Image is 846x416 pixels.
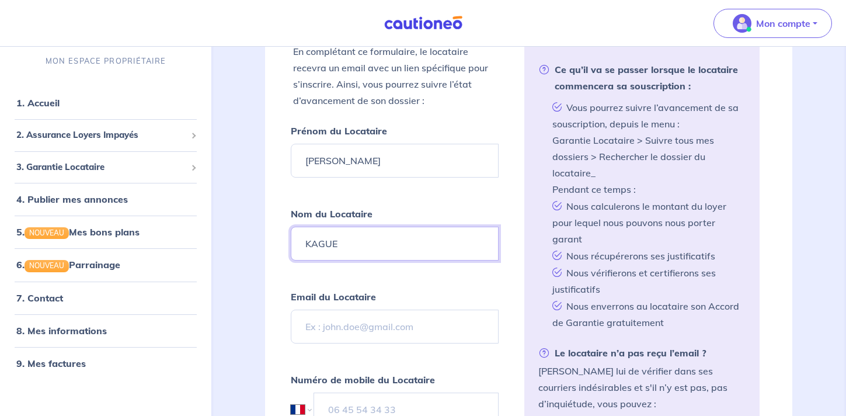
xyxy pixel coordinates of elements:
[291,144,498,178] input: Ex : John
[548,99,746,197] li: Vous pourrez suivre l’avancement de sa souscription, depuis le menu : Garantie Locataire > Suivre...
[713,9,832,38] button: illu_account_valid_menu.svgMon compte
[5,220,207,244] div: 5.NOUVEAUMes bons plans
[291,208,372,220] strong: Nom du Locataire
[756,16,810,30] p: Mon compte
[5,286,207,310] div: 7. Contact
[16,161,186,174] span: 3. Garantie Locataire
[291,227,498,261] input: Ex : Durand
[5,319,207,342] div: 8. Mes informations
[5,352,207,375] div: 9. Mes factures
[5,156,207,179] div: 3. Garantie Locataire
[291,125,387,137] strong: Prénom du Locataire
[5,124,207,147] div: 2. Assurance Loyers Impayés
[529,33,755,47] h5: Des questions ?
[16,292,63,304] a: 7. Contact
[16,97,60,109] a: 1. Accueil
[548,197,746,247] li: Nous calculerons le montant du loyer pour lequel nous pouvons nous porter garant
[291,374,435,386] strong: Numéro de mobile du Locataire
[16,325,107,337] a: 8. Mes informations
[16,193,128,205] a: 4. Publier mes annonces
[16,259,120,271] a: 6.NOUVEAUParrainage
[538,345,706,361] strong: Le locataire n’a pas reçu l’email ?
[548,247,746,264] li: Nous récupérerons ses justificatifs
[291,310,498,344] input: Ex : john.doe@gmail.com
[16,226,140,238] a: 5.NOUVEAUMes bons plans
[5,254,207,277] div: 6.NOUVEAUParrainage
[293,43,496,109] p: En complétant ce formulaire, le locataire recevra un email avec un lien spécifique pour s’inscrir...
[538,61,746,94] strong: Ce qu’il va se passer lorsque le locataire commencera sa souscription :
[380,16,467,30] img: Cautioneo
[46,56,166,67] p: MON ESPACE PROPRIÉTAIRE
[291,291,376,303] strong: Email du Locataire
[16,358,86,369] a: 9. Mes factures
[16,129,186,142] span: 2. Assurance Loyers Impayés
[733,14,751,33] img: illu_account_valid_menu.svg
[5,91,207,115] div: 1. Accueil
[548,264,746,297] li: Nous vérifierons et certifierons ses justificatifs
[548,297,746,331] li: Nous enverrons au locataire son Accord de Garantie gratuitement
[5,188,207,211] div: 4. Publier mes annonces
